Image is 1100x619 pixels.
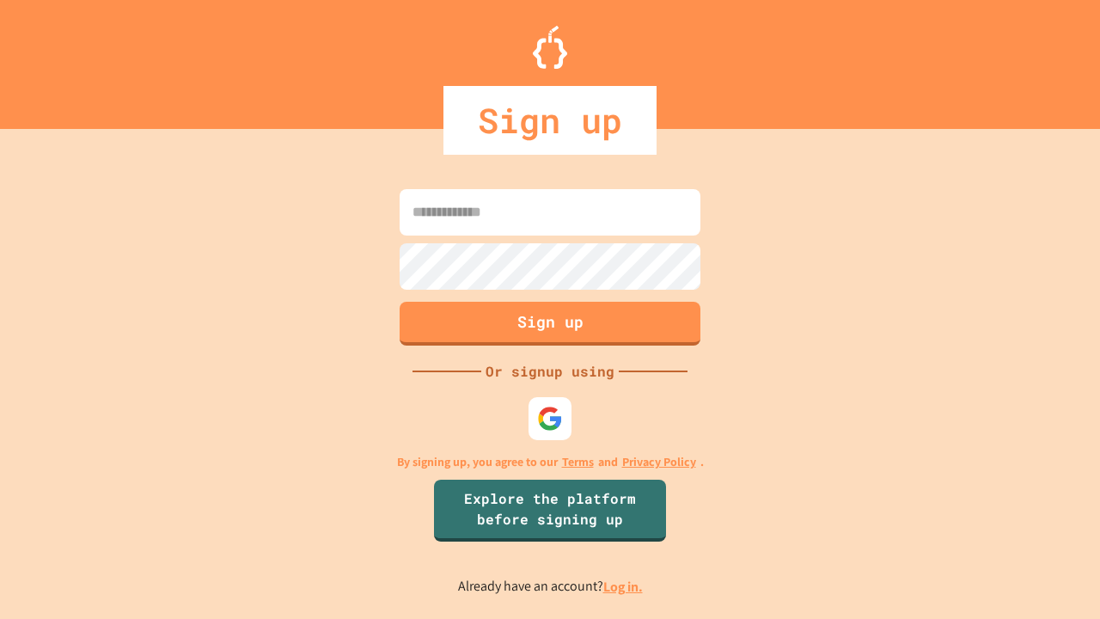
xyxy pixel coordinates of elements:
[397,453,704,471] p: By signing up, you agree to our and .
[400,302,700,346] button: Sign up
[481,361,619,382] div: Or signup using
[562,453,594,471] a: Terms
[537,406,563,432] img: google-icon.svg
[603,578,643,596] a: Log in.
[458,576,643,598] p: Already have an account?
[622,453,696,471] a: Privacy Policy
[443,86,657,155] div: Sign up
[434,480,666,542] a: Explore the platform before signing up
[533,26,567,69] img: Logo.svg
